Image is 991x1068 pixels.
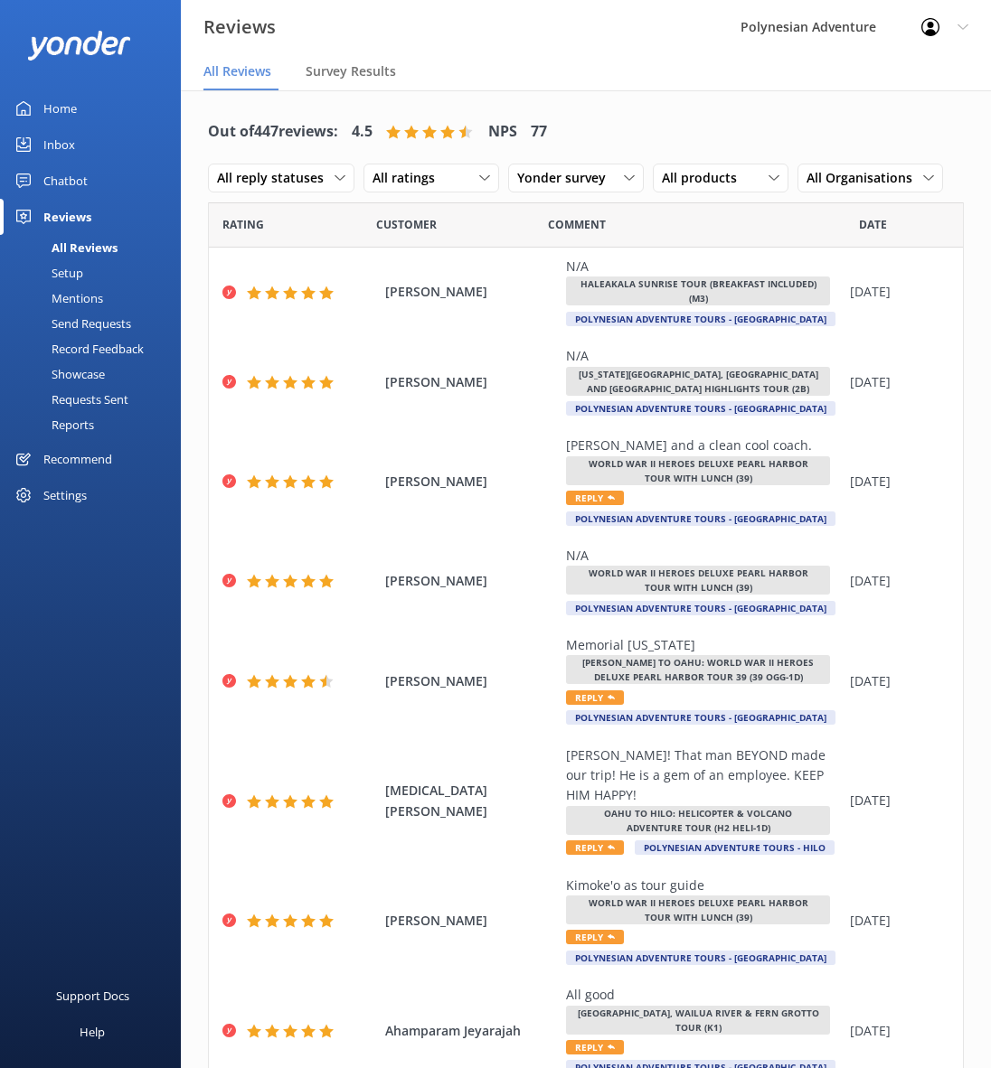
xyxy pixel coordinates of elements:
[566,1040,624,1054] span: Reply
[385,282,557,302] span: [PERSON_NAME]
[11,387,128,412] div: Requests Sent
[11,311,181,336] a: Send Requests
[566,491,624,505] span: Reply
[11,235,181,260] a: All Reviews
[11,286,103,311] div: Mentions
[566,655,830,684] span: [PERSON_NAME] to Oahu: World War II Heroes Deluxe Pearl Harbor Tour 39 (39 OGG-1D)
[11,311,131,336] div: Send Requests
[850,671,940,691] div: [DATE]
[566,511,835,526] span: Polynesian Adventure Tours - [GEOGRAPHIC_DATA]
[43,163,88,199] div: Chatbot
[566,367,830,396] span: [US_STATE][GEOGRAPHIC_DATA], [GEOGRAPHIC_DATA] and [GEOGRAPHIC_DATA] Highlights Tour (2B)
[850,911,940,931] div: [DATE]
[11,260,181,286] a: Setup
[566,985,841,1005] div: All good
[11,336,181,361] a: Record Feedback
[566,276,830,305] span: Haleakala Sunrise Tour (Breakfast Included) (M3)
[566,1006,830,1035] span: [GEOGRAPHIC_DATA], Wailua River & Fern Grotto Tour (K1)
[11,412,94,437] div: Reports
[566,930,624,944] span: Reply
[662,168,748,188] span: All products
[43,90,77,126] div: Home
[376,216,437,233] span: Date
[531,120,547,144] h4: 77
[217,168,335,188] span: All reply statuses
[850,282,940,302] div: [DATE]
[859,216,887,233] span: Date
[385,472,557,492] span: [PERSON_NAME]
[385,671,557,691] span: [PERSON_NAME]
[11,235,118,260] div: All Reviews
[43,199,91,235] div: Reviews
[203,13,276,42] h3: Reviews
[566,436,841,455] div: [PERSON_NAME] and a clean cool coach.
[11,387,181,412] a: Requests Sent
[43,441,112,477] div: Recommend
[488,120,517,144] h4: NPS
[56,978,129,1014] div: Support Docs
[385,372,557,392] span: [PERSON_NAME]
[566,876,841,895] div: Kimoke'o as tour guide
[373,168,446,188] span: All ratings
[548,216,606,233] span: Question
[11,412,181,437] a: Reports
[566,895,830,924] span: World War II Heroes Deluxe Pearl Harbor Tour with Lunch (39)
[850,1021,940,1041] div: [DATE]
[385,781,557,821] span: [MEDICAL_DATA][PERSON_NAME]
[352,120,373,144] h4: 4.5
[566,710,835,725] span: Polynesian Adventure Tours - [GEOGRAPHIC_DATA]
[222,216,264,233] span: Date
[385,1021,557,1041] span: Ahamparam Jeyarajah
[566,635,841,655] div: Memorial [US_STATE]
[11,286,181,311] a: Mentions
[566,951,835,965] span: Polynesian Adventure Tours - [GEOGRAPHIC_DATA]
[306,62,396,80] span: Survey Results
[850,571,940,591] div: [DATE]
[850,791,940,810] div: [DATE]
[566,806,830,835] span: Oahu to Hilo: Helicopter & Volcano Adventure Tour (H2 HELI-1D)
[43,477,87,513] div: Settings
[11,361,181,387] a: Showcase
[566,346,841,366] div: N/A
[850,372,940,392] div: [DATE]
[566,456,830,485] span: World War II Heroes Deluxe Pearl Harbor Tour with Lunch (39)
[385,571,557,591] span: [PERSON_NAME]
[635,840,835,855] span: Polynesian Adventure Tours - Hilo
[80,1014,105,1050] div: Help
[566,546,841,566] div: N/A
[566,745,841,806] div: [PERSON_NAME]! That man BEYOND made our trip! He is a gem of an employee. KEEP HIM HAPPY!
[517,168,617,188] span: Yonder survey
[850,472,940,492] div: [DATE]
[11,336,144,361] div: Record Feedback
[566,257,841,276] div: N/A
[43,126,75,163] div: Inbox
[566,690,624,705] span: Reply
[566,601,835,615] span: Polynesian Adventure Tours - [GEOGRAPHIC_DATA]
[203,62,271,80] span: All Reviews
[566,566,830,595] span: World War II Heroes Deluxe Pearl Harbor Tour with Lunch (39)
[208,120,338,144] h4: Out of 447 reviews:
[11,361,105,387] div: Showcase
[11,260,83,286] div: Setup
[566,401,835,416] span: Polynesian Adventure Tours - [GEOGRAPHIC_DATA]
[566,312,835,326] span: Polynesian Adventure Tours - [GEOGRAPHIC_DATA]
[27,31,131,61] img: yonder-white-logo.png
[385,911,557,931] span: [PERSON_NAME]
[566,840,624,855] span: Reply
[807,168,923,188] span: All Organisations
